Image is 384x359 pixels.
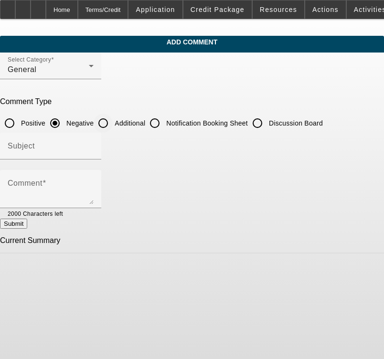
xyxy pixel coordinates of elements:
[136,6,175,13] span: Application
[8,179,43,187] mat-label: Comment
[267,118,323,128] label: Discussion Board
[305,0,346,19] button: Actions
[8,57,51,63] mat-label: Select Category
[191,6,245,13] span: Credit Package
[113,118,145,128] label: Additional
[164,118,248,128] label: Notification Booking Sheet
[260,6,297,13] span: Resources
[128,0,182,19] button: Application
[8,208,63,219] mat-hint: 2000 Characters left
[253,0,304,19] button: Resources
[64,118,94,128] label: Negative
[183,0,252,19] button: Credit Package
[8,65,36,74] span: General
[8,142,35,150] mat-label: Subject
[312,6,339,13] span: Actions
[7,38,377,46] span: Add Comment
[19,118,45,128] label: Positive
